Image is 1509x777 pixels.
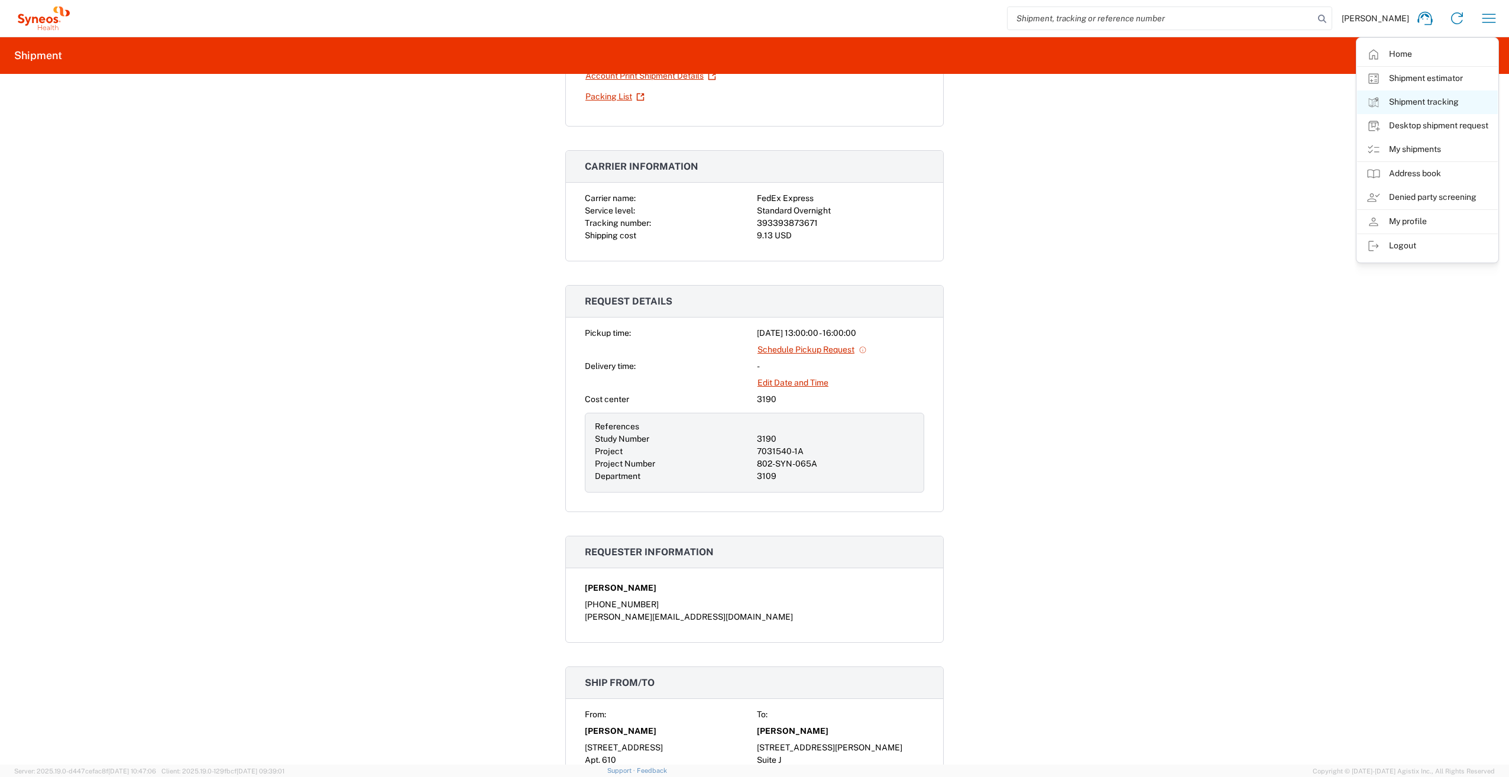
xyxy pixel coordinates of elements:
a: Denied party screening [1357,186,1498,209]
div: 9.13 USD [757,229,924,242]
span: Server: 2025.19.0-d447cefac8f [14,768,156,775]
span: Ship from/to [585,677,655,688]
a: My shipments [1357,138,1498,161]
div: Study Number [595,433,752,445]
a: Shipment estimator [1357,67,1498,90]
span: Copyright © [DATE]-[DATE] Agistix Inc., All Rights Reserved [1313,766,1495,776]
span: Client: 2025.19.0-129fbcf [161,768,284,775]
span: Carrier name: [585,193,636,203]
div: [DATE] 13:00:00 - 16:00:00 [757,327,924,339]
a: Account Print Shipment Details [585,66,717,86]
a: Shipment tracking [1357,90,1498,114]
span: Cost center [585,394,629,404]
div: Apt. 610 [585,754,752,766]
a: Packing List [585,86,645,107]
div: 7031540-1A [757,445,914,458]
div: [STREET_ADDRESS] [585,742,752,754]
a: Home [1357,43,1498,66]
span: [PERSON_NAME] [757,725,828,737]
a: Address book [1357,162,1498,186]
a: My profile [1357,210,1498,234]
span: Requester information [585,546,714,558]
span: Tracking number: [585,218,651,228]
h2: Shipment [14,48,62,63]
span: [DATE] 09:39:01 [237,768,284,775]
div: Standard Overnight [757,205,924,217]
div: [PHONE_NUMBER] [585,598,924,611]
a: Logout [1357,234,1498,258]
span: Pickup time: [585,328,631,338]
span: Service level: [585,206,635,215]
a: Support [607,767,637,774]
span: Request details [585,296,672,307]
div: 802-SYN-065A [757,458,914,470]
div: [STREET_ADDRESS][PERSON_NAME] [757,742,924,754]
a: Feedback [637,767,667,774]
div: Project [595,445,752,458]
a: Desktop shipment request [1357,114,1498,138]
span: Shipping cost [585,231,636,240]
span: To: [757,710,768,719]
span: [DATE] 10:47:06 [108,768,156,775]
div: Suite J [757,754,924,766]
div: 3190 [757,393,924,406]
a: Schedule Pickup Request [757,339,867,360]
input: Shipment, tracking or reference number [1008,7,1314,30]
div: [PERSON_NAME][EMAIL_ADDRESS][DOMAIN_NAME] [585,611,924,623]
span: Carrier information [585,161,698,172]
div: 393393873671 [757,217,924,229]
div: Department [595,470,752,483]
span: [PERSON_NAME] [1342,13,1409,24]
div: 3190 [757,433,914,445]
span: From: [585,710,606,719]
span: Delivery time: [585,361,636,371]
div: - [757,360,924,373]
a: Edit Date and Time [757,373,829,393]
div: Project Number [595,458,752,470]
span: [PERSON_NAME] [585,725,656,737]
div: 3109 [757,470,914,483]
div: FedEx Express [757,192,924,205]
span: References [595,422,639,431]
span: [PERSON_NAME] [585,582,656,594]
